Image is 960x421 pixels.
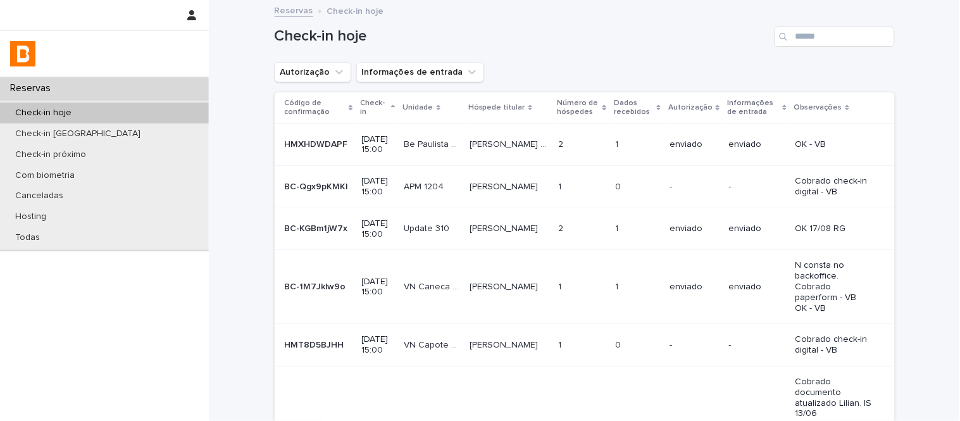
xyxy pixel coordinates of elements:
[404,279,462,292] p: VN Caneca 1002
[327,3,384,17] p: Check-in hoje
[616,337,624,351] p: 0
[275,324,895,367] tr: HMT8D5BJHHHMT8D5BJHH [DATE] 15:00VN Capote 1607VN Capote 1607 [PERSON_NAME][PERSON_NAME] 11 00 --...
[729,282,786,292] p: enviado
[729,139,786,150] p: enviado
[404,221,452,234] p: Update 310
[616,137,621,150] p: 1
[670,182,718,192] p: -
[275,3,313,17] a: Reservas
[361,96,389,120] p: Check-in
[5,191,73,201] p: Canceladas
[275,166,895,208] tr: BC-Qgx9pKMKlBC-Qgx9pKMKl [DATE] 15:00APM 1204APM 1204 [PERSON_NAME][PERSON_NAME] 11 00 --Cobrado ...
[794,101,842,115] p: Observações
[5,211,56,222] p: Hosting
[668,101,713,115] p: Autorização
[559,221,566,234] p: 2
[614,96,654,120] p: Dados recebidos
[362,134,394,156] p: [DATE] 15:00
[404,179,447,192] p: APM 1204
[795,139,874,150] p: OK - VB
[559,179,564,192] p: 1
[275,62,351,82] button: Autorização
[470,137,551,150] p: Layrton Coser Filho Coser Filho
[362,277,394,298] p: [DATE] 15:00
[559,279,564,292] p: 1
[5,149,96,160] p: Check-in próximo
[5,170,85,181] p: Com biometria
[470,221,541,234] p: [PERSON_NAME]
[362,176,394,198] p: [DATE] 15:00
[559,337,564,351] p: 1
[275,208,895,250] tr: BC-KGBm1jW7xBC-KGBm1jW7x [DATE] 15:00Update 310Update 310 [PERSON_NAME][PERSON_NAME] 22 11 enviad...
[559,137,566,150] p: 2
[470,179,541,192] p: Nathalia Medeiros
[5,232,50,243] p: Todas
[362,334,394,356] p: [DATE] 15:00
[362,218,394,240] p: [DATE] 15:00
[468,101,525,115] p: Hóspede titular
[5,108,82,118] p: Check-in hoje
[616,221,621,234] p: 1
[285,137,351,150] p: HMXHDWDAPF
[275,123,895,166] tr: HMXHDWDAPFHMXHDWDAPF [DATE] 15:00Be Paulista 22Be Paulista 22 [PERSON_NAME] [PERSON_NAME][PERSON_...
[285,221,351,234] p: BC-KGBm1jW7x
[356,62,484,82] button: Informações de entrada
[285,279,349,292] p: BC-1M7Jklw9o
[470,337,541,351] p: [PERSON_NAME]
[728,96,780,120] p: Informações de entrada
[670,223,718,234] p: enviado
[670,139,718,150] p: enviado
[285,337,347,351] p: HMT8D5BJHH
[404,337,462,351] p: VN Capote 1607
[403,101,433,115] p: Unidade
[275,250,895,324] tr: BC-1M7Jklw9oBC-1M7Jklw9o [DATE] 15:00VN Caneca 1002VN Caneca 1002 [PERSON_NAME][PERSON_NAME] 11 1...
[5,129,151,139] p: Check-in [GEOGRAPHIC_DATA]
[470,279,541,292] p: [PERSON_NAME]
[775,27,895,47] input: Search
[795,223,874,234] p: OK 17/08 RG
[558,96,600,120] p: Número de hóspedes
[285,179,351,192] p: BC-Qgx9pKMKl
[729,340,786,351] p: -
[285,96,346,120] p: Código de confirmação
[404,137,462,150] p: Be Paulista 22
[670,282,718,292] p: enviado
[5,82,61,94] p: Reservas
[729,223,786,234] p: enviado
[795,334,874,356] p: Cobrado check-in digital - VB
[616,279,621,292] p: 1
[670,340,718,351] p: -
[795,176,874,198] p: Cobrado check-in digital - VB
[795,260,874,313] p: N consta no backoffice. Cobrado paperform - VB OK - VB
[616,179,624,192] p: 0
[729,182,786,192] p: -
[275,27,770,46] h1: Check-in hoje
[10,41,35,66] img: zVaNuJHRTjyIjT5M9Xd5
